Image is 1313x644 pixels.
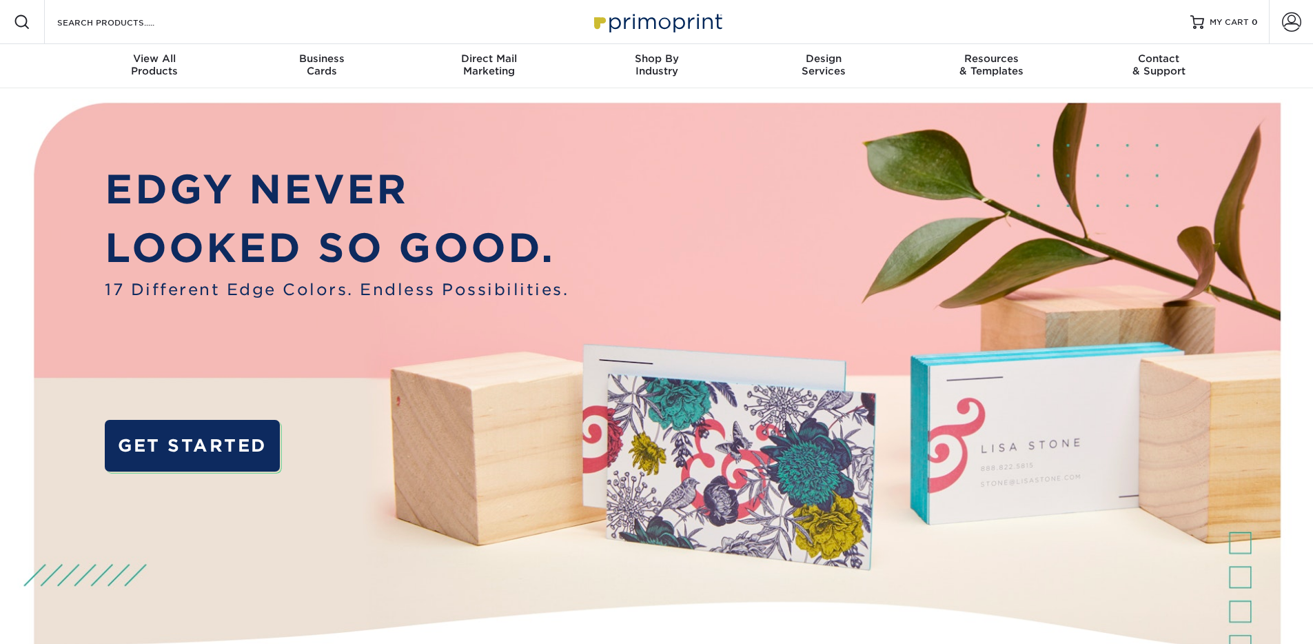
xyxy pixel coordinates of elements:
[105,278,569,301] span: 17 Different Edge Colors. Endless Possibilities.
[908,44,1075,88] a: Resources& Templates
[573,52,740,65] span: Shop By
[238,52,405,65] span: Business
[1075,52,1243,77] div: & Support
[740,52,908,77] div: Services
[1252,17,1258,27] span: 0
[908,52,1075,65] span: Resources
[71,52,238,77] div: Products
[105,420,279,472] a: GET STARTED
[238,52,405,77] div: Cards
[573,52,740,77] div: Industry
[1075,52,1243,65] span: Contact
[588,7,726,37] img: Primoprint
[740,52,908,65] span: Design
[1210,17,1249,28] span: MY CART
[405,52,573,65] span: Direct Mail
[71,52,238,65] span: View All
[105,160,569,219] p: EDGY NEVER
[71,44,238,88] a: View AllProducts
[740,44,908,88] a: DesignServices
[238,44,405,88] a: BusinessCards
[405,44,573,88] a: Direct MailMarketing
[56,14,190,30] input: SEARCH PRODUCTS.....
[405,52,573,77] div: Marketing
[105,219,569,278] p: LOOKED SO GOOD.
[573,44,740,88] a: Shop ByIndustry
[908,52,1075,77] div: & Templates
[1075,44,1243,88] a: Contact& Support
